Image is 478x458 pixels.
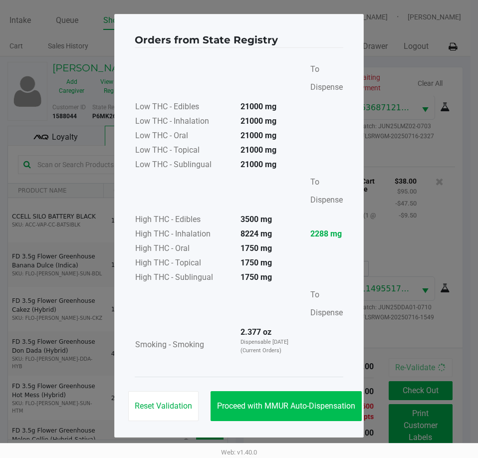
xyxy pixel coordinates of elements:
button: Proceed with MMUR Auto-Dispensation [211,391,362,421]
strong: 21000 mg [240,131,276,140]
strong: 8224 mg [240,229,272,238]
span: Web: v1.40.0 [221,449,257,456]
td: Low THC - Edibles [135,100,233,115]
td: To Dispense [302,173,343,213]
strong: 21000 mg [240,145,276,155]
span: Proceed with MMUR Auto-Dispensation [217,401,355,411]
strong: 1750 mg [240,243,272,253]
strong: 3500 mg [240,215,272,224]
button: Reset Validation [128,391,199,421]
td: Low THC - Inhalation [135,115,233,129]
h4: Orders from State Registry [135,32,278,47]
td: High THC - Topical [135,256,233,271]
td: Smoking - Smoking [135,326,233,365]
td: To Dispense [302,285,343,326]
td: High THC - Oral [135,242,233,256]
td: Low THC - Oral [135,129,233,144]
td: High THC - Edibles [135,213,233,228]
strong: 2.377 oz [240,327,271,337]
td: To Dispense [302,60,343,100]
strong: 21000 mg [240,102,276,111]
td: Low THC - Topical [135,144,233,158]
strong: 1750 mg [240,272,272,282]
span: Reset Validation [135,401,192,411]
td: Low THC - Sublingual [135,158,233,173]
td: High THC - Sublingual [135,271,233,285]
strong: 21000 mg [240,116,276,126]
td: High THC - Inhalation [135,228,233,242]
strong: 2288 mg [310,228,343,240]
strong: 21000 mg [240,160,276,169]
p: Dispensable [DATE] (Current Orders) [240,338,293,355]
strong: 1750 mg [240,258,272,267]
